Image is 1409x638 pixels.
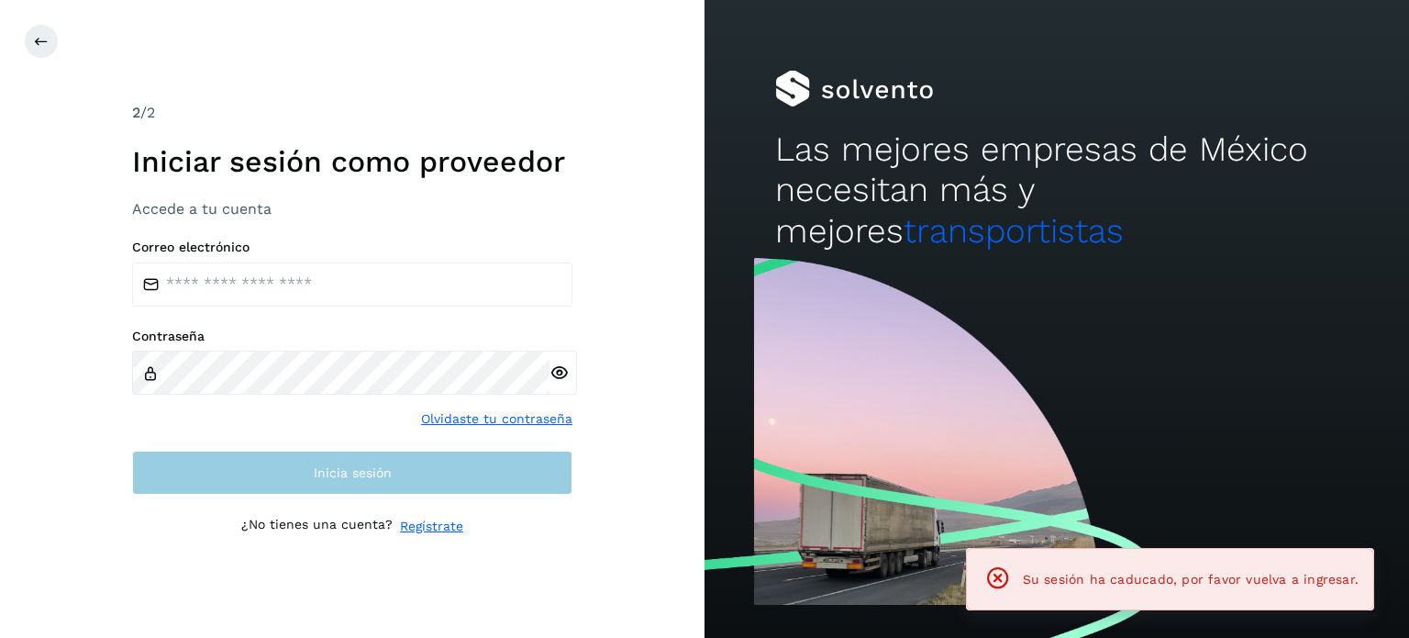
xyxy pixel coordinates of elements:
span: 2 [132,104,140,121]
button: Inicia sesión [132,451,572,495]
p: ¿No tienes una cuenta? [241,517,393,536]
span: Su sesión ha caducado, por favor vuelva a ingresar. [1023,572,1359,587]
h1: Iniciar sesión como proveedor [132,144,572,179]
label: Correo electrónico [132,240,572,255]
h2: Las mejores empresas de México necesitan más y mejores [775,129,1338,252]
label: Contraseña [132,329,572,344]
div: /2 [132,102,572,124]
span: Inicia sesión [314,466,392,479]
h3: Accede a tu cuenta [132,200,572,218]
span: transportistas [904,211,1124,251]
a: Olvidaste tu contraseña [421,409,572,429]
a: Regístrate [400,517,463,536]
